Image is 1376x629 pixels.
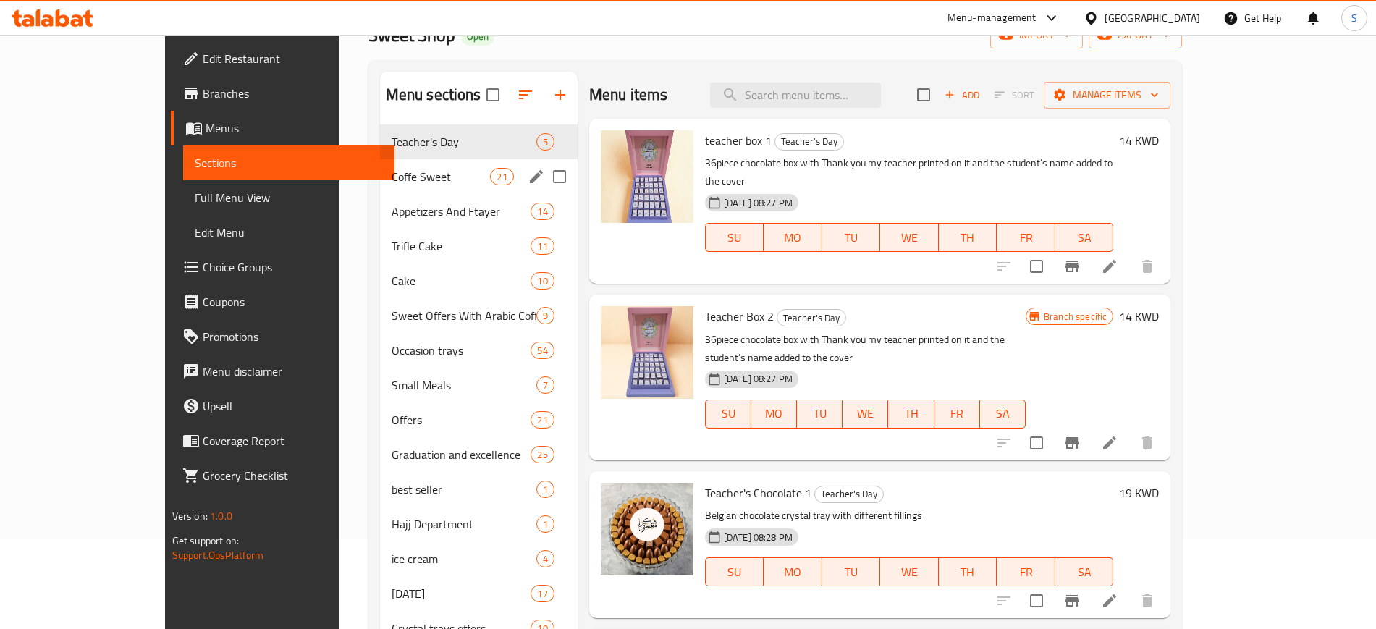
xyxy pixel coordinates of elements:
a: Sections [183,145,394,180]
div: Appetizers And Ftayer14 [380,194,578,229]
button: WE [880,557,939,586]
div: items [531,585,554,602]
button: FR [997,557,1055,586]
button: FR [997,223,1055,252]
button: Manage items [1044,82,1170,109]
span: Small Meals [392,376,536,394]
a: Edit Menu [183,215,394,250]
div: items [531,446,554,463]
button: TU [822,223,881,252]
div: items [536,376,554,394]
img: teacher box 1 [601,130,693,223]
span: 4 [537,552,554,566]
span: 21 [491,170,512,184]
span: Upsell [203,397,383,415]
span: TU [803,403,837,424]
span: Teacher's Day [815,486,883,502]
span: Branches [203,85,383,102]
div: best seller [392,481,536,498]
span: Coffe Sweet [392,168,491,185]
div: Trifle Cake11 [380,229,578,263]
button: Branch-specific-item [1055,583,1089,618]
span: S [1351,10,1357,26]
a: Support.OpsPlatform [172,546,264,565]
button: SA [980,400,1026,429]
span: TU [828,562,875,583]
button: Add section [543,77,578,112]
button: delete [1130,583,1165,618]
span: TU [828,227,875,248]
span: Occasion trays [392,342,531,359]
a: Full Menu View [183,180,394,215]
span: FR [1003,227,1050,248]
div: items [536,481,554,498]
div: Small Meals7 [380,368,578,402]
span: [DATE] 08:27 PM [718,196,798,210]
button: TH [888,400,934,429]
span: Manage items [1055,86,1159,104]
div: Menu-management [947,9,1037,27]
div: [DATE]17 [380,576,578,611]
button: TU [822,557,881,586]
span: Select all sections [478,80,508,110]
button: Branch-specific-item [1055,249,1089,284]
span: Teacher's Day [775,133,843,150]
span: Sweet Offers With Arabic Coffee [392,307,536,324]
button: delete [1130,426,1165,460]
span: MO [769,562,816,583]
span: Grocery Checklist [203,467,383,484]
span: Version: [172,507,208,525]
span: TH [894,403,928,424]
span: 7 [537,379,554,392]
span: Offers [392,411,531,429]
button: WE [880,223,939,252]
span: Full Menu View [195,189,383,206]
span: Teacher's Chocolate 1 [705,482,811,504]
button: Add [939,84,985,106]
div: items [536,515,554,533]
span: WE [886,562,933,583]
h2: Menu items [589,84,668,106]
div: Teacher's Day5 [380,124,578,159]
div: Teacher's Day [774,133,844,151]
button: TU [797,400,843,429]
div: [GEOGRAPHIC_DATA] [1105,10,1200,26]
div: Mother's Day [392,585,531,602]
button: delete [1130,249,1165,284]
a: Menu disclaimer [171,354,394,389]
button: MO [764,557,822,586]
div: Hajj Department1 [380,507,578,541]
div: Occasion trays54 [380,333,578,368]
div: Offers21 [380,402,578,437]
div: items [531,342,554,359]
span: SU [712,227,758,248]
span: Select section first [985,84,1044,106]
span: 11 [531,240,553,253]
span: Edit Menu [195,224,383,241]
div: items [531,272,554,290]
span: Hajj Department [392,515,536,533]
span: Graduation and excellence [392,446,531,463]
span: WE [886,227,933,248]
button: TH [939,557,997,586]
span: Teacher's Day [777,310,845,326]
a: Edit menu item [1101,434,1118,452]
h6: 14 KWD [1119,130,1159,151]
span: Menus [206,119,383,137]
span: SU [712,562,758,583]
a: Branches [171,76,394,111]
span: import [1002,26,1071,44]
div: ice cream [392,550,536,567]
h2: Menu sections [386,84,481,106]
span: Get support on: [172,531,239,550]
img: Teacher's Chocolate 1 [601,483,693,575]
button: Branch-specific-item [1055,426,1089,460]
div: Teacher's Day [777,309,846,326]
span: Promotions [203,328,383,345]
div: items [531,203,554,220]
span: Select to update [1021,586,1052,616]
